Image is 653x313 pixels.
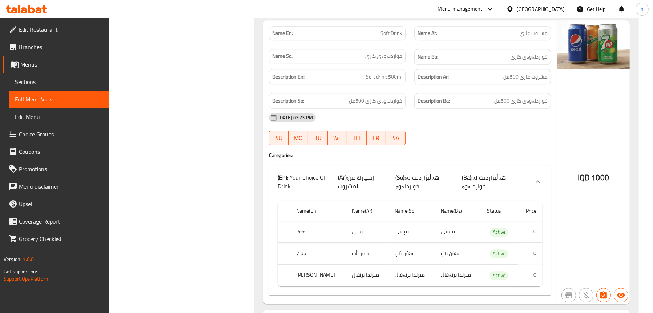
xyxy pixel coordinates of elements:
[561,288,576,302] button: Not branch specific item
[9,91,109,108] a: Full Menu View
[272,96,304,105] strong: Description So:
[15,95,103,104] span: Full Menu View
[517,5,565,13] div: [GEOGRAPHIC_DATA]
[490,271,508,280] span: Active
[380,29,402,37] span: Soft Drink
[3,213,109,230] a: Coverage Report
[3,143,109,160] a: Coupons
[389,133,403,143] span: SA
[511,52,548,61] span: خواردنەوەی گازی
[395,172,439,192] span: هەڵبژاردنت لە خواردنەوە:
[350,133,364,143] span: TH
[278,173,338,190] p: Your Choice Of Drink:
[596,288,611,302] button: Has choices
[291,133,305,143] span: MO
[4,267,37,276] span: Get support on:
[557,20,630,69] img: %D9%85%D8%B4%D8%B1%D9%88%D8%A8_%D8%BA%D8%A7%D8%B2%D9%8A638956206425992764.jpg
[579,288,593,302] button: Purchased item
[503,72,548,81] span: مشروب غازي 500مل
[518,243,542,264] td: 0
[20,60,103,69] span: Menus
[346,243,389,264] td: سفن أب
[346,221,389,243] td: بيبسي
[3,56,109,73] a: Menus
[435,201,481,221] th: Name(Ba)
[272,52,293,60] strong: Name So:
[418,72,449,81] strong: Description Ar:
[389,243,435,264] td: سێڤن ئاپ
[269,152,551,159] h4: Caregories:
[272,133,286,143] span: SU
[19,217,103,226] span: Coverage Report
[518,221,542,243] td: 0
[389,221,435,243] td: بیپسی
[3,178,109,195] a: Menu disclaimer
[9,108,109,125] a: Edit Menu
[435,265,481,286] td: میرندا پرتەقاڵ
[19,182,103,191] span: Menu disclaimer
[272,29,293,37] strong: Name En:
[3,21,109,38] a: Edit Restaurant
[386,131,406,145] button: SA
[435,221,481,243] td: بیپسی
[9,73,109,91] a: Sections
[331,133,344,143] span: WE
[3,125,109,143] a: Choice Groups
[349,96,402,105] span: خواردنەوەی گازی 500مل
[3,38,109,56] a: Branches
[278,201,542,286] table: choices table
[338,172,374,192] span: إختيارك من المشروب:
[275,114,316,121] span: [DATE] 03:23 PM
[366,72,402,81] span: Soft drink 500ml
[3,195,109,213] a: Upsell
[19,130,103,139] span: Choice Groups
[328,131,347,145] button: WE
[641,5,644,13] span: h
[19,43,103,51] span: Branches
[435,243,481,264] td: سێڤن ئاپ
[490,228,508,237] div: Active
[346,201,389,221] th: Name(Ar)
[308,131,328,145] button: TU
[23,254,34,264] span: 1.0.0
[290,201,346,221] th: Name(En)
[418,96,450,105] strong: Description Ba:
[490,249,508,258] div: Active
[15,112,103,121] span: Edit Menu
[3,230,109,248] a: Grocery Checklist
[272,72,305,81] strong: Description En:
[269,131,289,145] button: SU
[370,133,383,143] span: FR
[520,29,548,37] span: مشروب غازي
[289,131,308,145] button: MO
[462,172,473,183] b: (Ba):
[438,5,483,13] div: Menu-management
[518,265,542,286] td: 0
[15,77,103,86] span: Sections
[418,52,438,61] strong: Name Ba:
[346,265,389,286] td: ميرندا برتقال
[347,131,367,145] button: TH
[4,274,50,284] a: Support.OpsPlatform
[418,29,437,37] strong: Name Ar:
[290,265,346,286] th: [PERSON_NAME]
[490,228,508,236] span: Active
[389,201,435,221] th: Name(So)
[19,200,103,208] span: Upsell
[290,243,346,264] th: 7 Up
[462,172,506,192] span: هەڵبژاردنت لە خواردنەوە:
[290,221,346,243] th: Pepsi
[614,288,628,302] button: Available
[311,133,325,143] span: TU
[578,170,590,185] span: IQD
[367,131,386,145] button: FR
[518,201,542,221] th: Price
[19,147,103,156] span: Coupons
[269,166,551,198] div: (En): Your Choice Of Drink:(Ar):إختيارك من المشروب:(So):هەڵبژاردنت لە خواردنەوە:(Ba):هەڵبژاردنت ل...
[278,172,288,183] b: (En):
[494,96,548,105] span: خواردنەوەی گازی 500مل
[338,172,348,183] b: (Ar):
[19,25,103,34] span: Edit Restaurant
[591,170,609,185] span: 1000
